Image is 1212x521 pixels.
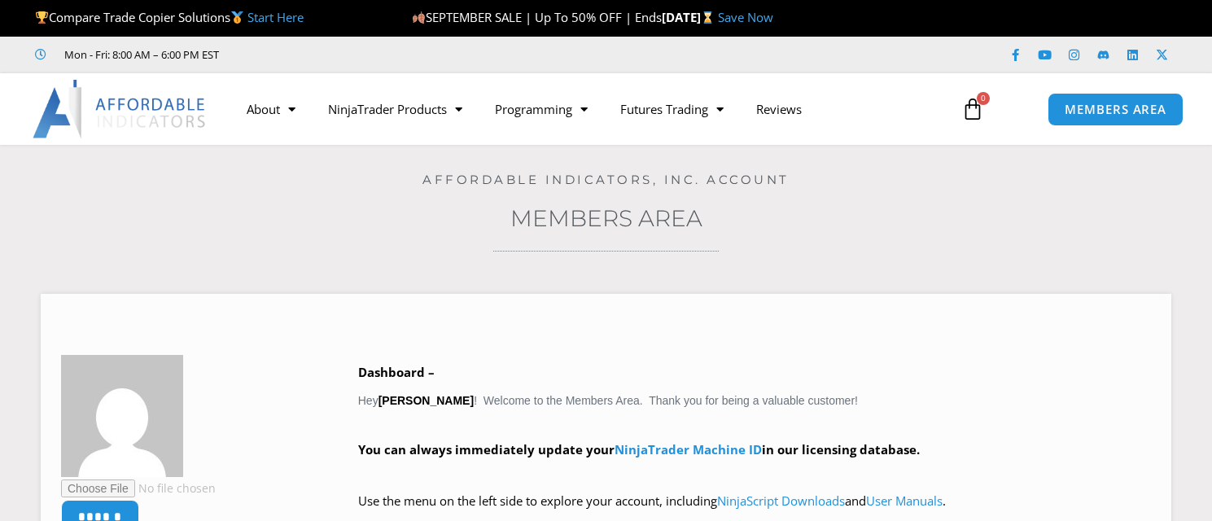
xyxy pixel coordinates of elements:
[615,441,762,458] a: NinjaTrader Machine ID
[413,11,425,24] img: 🍂
[35,9,304,25] span: Compare Trade Copier Solutions
[977,92,990,105] span: 0
[358,364,435,380] b: Dashboard –
[412,9,662,25] span: SEPTEMBER SALE | Up To 50% OFF | Ends
[702,11,714,24] img: ⌛
[510,204,702,232] a: Members Area
[604,90,740,128] a: Futures Trading
[60,45,219,64] span: Mon - Fri: 8:00 AM – 6:00 PM EST
[479,90,604,128] a: Programming
[312,90,479,128] a: NinjaTrader Products
[740,90,818,128] a: Reviews
[36,11,48,24] img: 🏆
[662,9,718,25] strong: [DATE]
[866,493,943,509] a: User Manuals
[1048,93,1184,126] a: MEMBERS AREA
[247,9,304,25] a: Start Here
[937,85,1009,133] a: 0
[231,11,243,24] img: 🥇
[718,9,773,25] a: Save Now
[1065,103,1166,116] span: MEMBERS AREA
[230,90,312,128] a: About
[358,441,920,458] strong: You can always immediately update your in our licensing database.
[378,394,474,407] strong: [PERSON_NAME]
[33,80,208,138] img: LogoAI | Affordable Indicators – NinjaTrader
[61,355,183,477] img: 463c0d6ea11f6808348d00eecf40f0b44f02ef386c6baacb33f8fc82a17fea5b
[717,493,845,509] a: NinjaScript Downloads
[242,46,486,63] iframe: Customer reviews powered by Trustpilot
[230,90,946,128] nav: Menu
[422,172,790,187] a: Affordable Indicators, Inc. Account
